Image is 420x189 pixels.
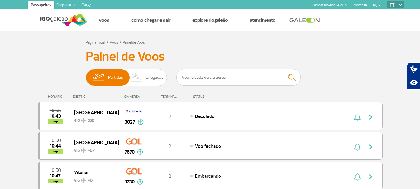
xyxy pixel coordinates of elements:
span: hoje [48,149,63,154]
a: Corporativo [54,1,79,11]
img: sino-painel-voo.svg [354,113,361,121]
a: Painel de Voos [123,40,145,45]
div: DESTINO [73,95,118,99]
span: 2 [168,173,171,179]
div: STATUS [190,95,241,99]
img: sino-painel-voo.svg [354,143,361,151]
img: destiny_airplane.svg [81,148,86,153]
a: Voos [110,40,118,45]
a: Voos [99,17,109,23]
img: sino-painel-voo.svg [354,173,361,181]
span: BSB [88,118,94,124]
img: seta-direita-painel-voo.svg [367,143,374,151]
a: > [106,38,108,45]
span: 2 [168,143,171,149]
img: seta-direita-painel-voo.svg [367,113,374,121]
img: mais-info-painel-voo.svg [137,179,143,185]
div: TERMINAL [150,95,190,99]
img: slider-embarque [89,69,108,86]
span: Voo fechado [195,143,221,149]
a: Imprensa [353,3,367,7]
a: Cargo [79,1,94,11]
span: VIX [88,178,94,183]
span: Chegadas [145,69,164,86]
span: 2 [168,113,171,120]
button: Abrir tradutor de língua de sinais. [407,62,420,76]
span: 1730 [125,178,135,186]
span: [GEOGRAPHIC_DATA] [74,108,114,116]
span: 2025-10-01 10:55:00 [50,108,61,113]
span: 3027 [124,118,135,126]
span: Embarcando [195,173,221,179]
h3: Painel de Voos [86,49,335,64]
span: 2025-10-01 10:50:00 [50,138,61,143]
span: GIG [74,174,114,183]
img: mais-info-painel-voo.svg [137,149,143,155]
a: Atendimento [250,17,275,23]
img: seta-direita-painel-voo.svg [367,173,374,181]
span: GIG [74,144,114,154]
a: Como chegar e sair [131,17,171,23]
span: Decolado [195,113,215,120]
span: Partidas [108,69,123,86]
a: Compra On-line GaleOn [312,3,347,7]
span: Vitória [74,168,114,176]
span: 2025-10-01 10:50:00 [50,168,61,172]
div: CIA AÉREA [118,95,150,99]
span: hoje [48,179,63,183]
span: AEP [88,148,95,154]
div: Plugin de acessibilidade da Hand Talk. [407,62,420,90]
div: HORÁRIO [39,95,73,99]
a: Passageiros [28,1,54,11]
img: slider-desembarque [127,69,146,86]
span: GIG [74,115,114,124]
span: 2025-10-01 10:43:51 [50,114,61,118]
a: Página Inicial [86,40,105,45]
span: 2025-10-01 10:44:17 [50,144,61,148]
span: 7670 [125,148,135,156]
img: destiny_airplane.svg [81,178,86,183]
button: Abrir recursos assistivos. [407,76,420,90]
a: RQS [373,3,380,7]
a: Explore RIOgaleão [192,17,228,23]
span: 2025-10-01 10:47:20 [50,174,61,178]
span: hoje [48,119,63,124]
img: mais-info-painel-voo.svg [138,119,144,125]
input: Voo, cidade ou cia aérea [176,69,301,86]
span: [GEOGRAPHIC_DATA] [74,138,114,146]
a: > [119,38,122,45]
img: destiny_airplane.svg [81,118,86,123]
